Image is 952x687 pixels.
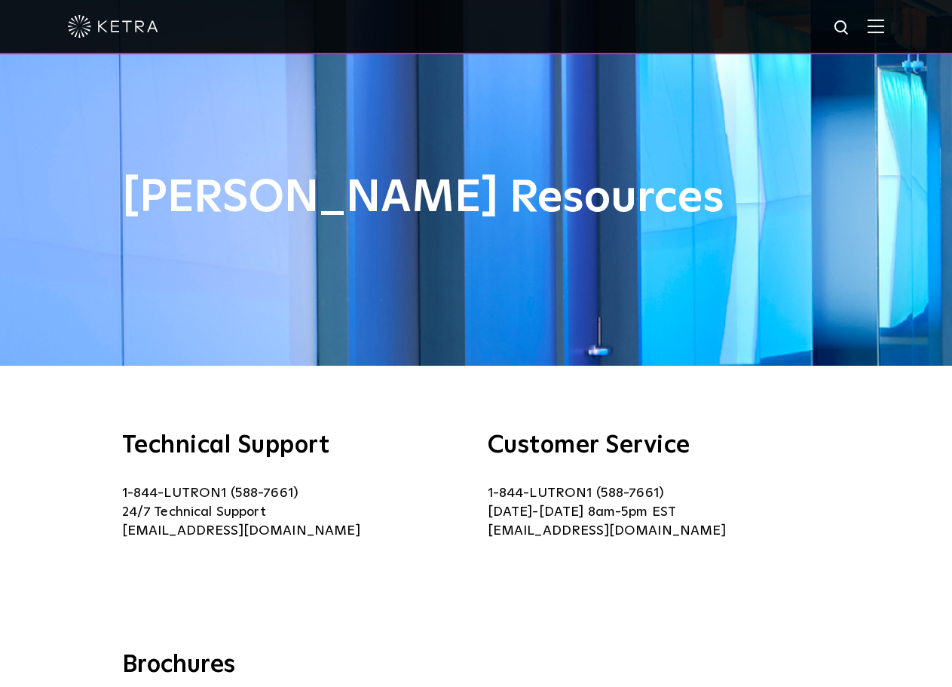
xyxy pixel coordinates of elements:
[122,173,831,223] h1: [PERSON_NAME] Resources
[488,484,831,541] p: 1-844-LUTRON1 (588-7661) [DATE]-[DATE] 8am-5pm EST [EMAIL_ADDRESS][DOMAIN_NAME]
[488,434,831,458] h3: Customer Service
[122,434,465,458] h3: Technical Support
[122,650,831,682] h3: Brochures
[68,15,158,38] img: ketra-logo-2019-white
[122,484,465,541] p: 1-844-LUTRON1 (588-7661) 24/7 Technical Support
[833,19,852,38] img: search icon
[122,524,360,538] a: [EMAIL_ADDRESS][DOMAIN_NAME]
[868,19,884,33] img: Hamburger%20Nav.svg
